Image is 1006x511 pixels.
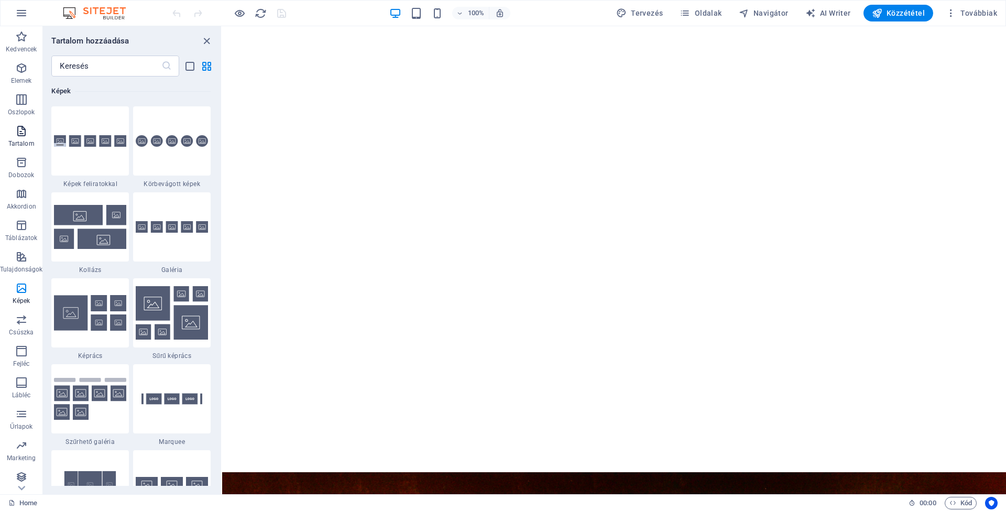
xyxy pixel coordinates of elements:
div: Kollázs [51,192,129,274]
button: grid-view [200,60,213,72]
span: Sűrű képrács [133,352,211,360]
button: 100% [452,7,489,19]
input: Keresés [51,56,161,77]
span: Szűrhető galéria [51,438,129,446]
span: AI Writer [805,8,851,18]
button: Továbbiak [942,5,1001,21]
h6: Képek [51,85,211,97]
img: ThumbnailImagesexpandonhover-36ZUYZMV_m5FMWoc2QEMTg.svg [54,461,126,509]
button: Navigátor [735,5,793,21]
span: Közzététel [872,8,925,18]
p: Űrlapok [10,422,32,431]
p: Képek [13,297,30,305]
span: Továbbiak [946,8,997,18]
div: Képrács [51,278,129,360]
span: Oldalak [680,8,721,18]
button: Usercentrics [985,497,998,509]
button: close panel [200,35,213,47]
span: Képek feliratokkal [51,180,129,188]
img: images-circled.svg [136,135,208,147]
span: Navigátor [739,8,789,18]
h6: 100% [468,7,485,19]
p: Oszlopok [8,108,35,116]
p: Lábléc [12,391,31,399]
span: Marquee [133,438,211,446]
img: image-series.svg [136,477,208,493]
span: Galéria [133,266,211,274]
h6: Tartalom hozzáadása [51,35,129,47]
p: Akkordion [7,202,36,211]
img: Editor Logo [60,7,139,19]
p: Dobozok [8,171,34,179]
button: AI Writer [801,5,855,21]
a: Kattintson a kijelölés megszüntetéséhez. Dupla kattintás az oldalak megnyitásához [8,497,37,509]
span: 00 00 [920,497,936,509]
div: Galéria [133,192,211,274]
span: Képrács [51,352,129,360]
img: collage.svg [54,205,126,248]
i: Átméretezés esetén automatikusan beállítja a nagyítási szintet a választott eszköznek megfelelően. [495,8,505,18]
div: Marquee [133,364,211,446]
p: Fejléc [13,360,30,368]
p: Csúszka [9,328,34,336]
button: Tervezés [612,5,668,21]
p: Elemek [11,77,32,85]
h6: Munkamenet idő [909,497,936,509]
p: Marketing [7,454,36,462]
div: Képek feliratokkal [51,106,129,188]
img: gallery-filterable.svg [54,378,126,420]
p: Tartalom [8,139,35,148]
button: reload [254,7,267,19]
div: Tervezés (Ctrl+Alt+Y) [612,5,668,21]
button: Kód [945,497,977,509]
div: Sűrű képrács [133,278,211,360]
button: Kattintson ide az előnézeti módból való kilépéshez és a szerkesztés folytatásához [233,7,246,19]
p: Táblázatok [5,234,37,242]
img: image-grid.svg [54,295,126,331]
button: Közzététel [863,5,933,21]
span: Körbevágott képek [133,180,211,188]
span: Tervezés [616,8,663,18]
button: Oldalak [675,5,726,21]
div: Szűrhető galéria [51,364,129,446]
img: images-with-captions.svg [54,135,126,147]
button: list-view [183,60,196,72]
img: gallery.svg [136,221,208,233]
p: Kedvencek [6,45,37,53]
span: : [927,499,928,507]
span: Kód [949,497,972,509]
img: image-grid-dense.svg [136,286,208,340]
span: Kollázs [51,266,129,274]
img: marquee.svg [136,375,208,423]
div: Körbevágott képek [133,106,211,188]
i: Weboldal újratöltése [255,7,267,19]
